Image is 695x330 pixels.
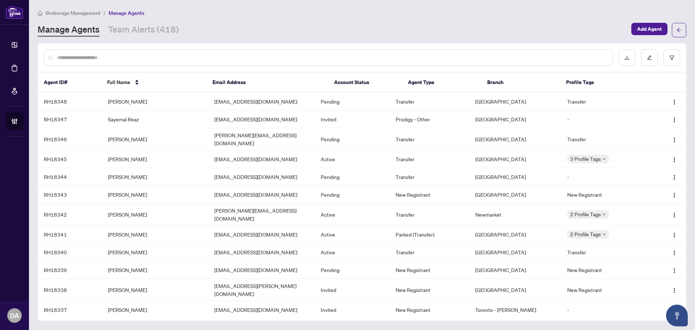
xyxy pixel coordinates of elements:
[631,23,667,35] button: Add Agent
[390,186,470,204] td: New Registrant
[108,24,179,37] a: Team Alerts (418)
[38,11,43,16] span: home
[671,268,677,273] img: Logo
[469,226,561,243] td: [GEOGRAPHIC_DATA]
[38,186,102,204] td: RH18343
[208,150,315,168] td: [EMAIL_ADDRESS][DOMAIN_NAME]
[46,10,101,16] span: Brokerage Management
[602,157,606,161] span: down
[570,210,601,218] span: 2 Profile Tags
[647,55,652,60] span: edit
[561,128,652,150] td: Transfer
[38,279,102,301] td: RH18338
[671,99,677,105] img: Logo
[390,150,470,168] td: Transfer
[669,96,680,107] button: Logo
[315,168,389,186] td: Pending
[669,229,680,240] button: Logo
[38,204,102,226] td: RH18342
[102,204,208,226] td: [PERSON_NAME]
[671,175,677,180] img: Logo
[208,93,315,110] td: [EMAIL_ADDRESS][DOMAIN_NAME]
[390,128,470,150] td: Transfer
[669,284,680,296] button: Logo
[207,72,329,93] th: Email Address
[38,226,102,243] td: RH18341
[561,93,652,110] td: Transfer
[671,212,677,218] img: Logo
[102,168,208,186] td: [PERSON_NAME]
[38,243,102,261] td: RH18340
[669,264,680,276] button: Logo
[469,128,561,150] td: [GEOGRAPHIC_DATA]
[38,301,102,319] td: RH18337
[208,279,315,301] td: [EMAIL_ADDRESS][PERSON_NAME][DOMAIN_NAME]
[102,279,208,301] td: [PERSON_NAME]
[624,55,629,60] span: download
[390,261,470,279] td: New Registrant
[315,186,389,204] td: Pending
[208,186,315,204] td: [EMAIL_ADDRESS][DOMAIN_NAME]
[208,226,315,243] td: [EMAIL_ADDRESS][DOMAIN_NAME]
[469,186,561,204] td: [GEOGRAPHIC_DATA]
[315,261,389,279] td: Pending
[677,28,682,33] span: arrow-left
[671,250,677,256] img: Logo
[561,110,652,128] td: -
[38,128,102,150] td: RH18346
[315,204,389,226] td: Active
[315,226,389,243] td: Active
[315,279,389,301] td: Invited
[101,72,207,93] th: Full Name
[390,279,470,301] td: New Registrant
[102,243,208,261] td: [PERSON_NAME]
[38,168,102,186] td: RH18344
[315,150,389,168] td: Active
[402,72,481,93] th: Agent Type
[560,72,650,93] th: Profile Tags
[38,110,102,128] td: RH18347
[671,117,677,123] img: Logo
[669,153,680,165] button: Logo
[315,110,389,128] td: Invited
[390,168,470,186] td: Transfer
[38,150,102,168] td: RH18345
[390,93,470,110] td: Transfer
[637,23,662,35] span: Add Agent
[38,261,102,279] td: RH18339
[570,155,601,163] span: 3 Profile Tags
[102,226,208,243] td: [PERSON_NAME]
[208,128,315,150] td: [PERSON_NAME][EMAIL_ADDRESS][DOMAIN_NAME]
[669,246,680,258] button: Logo
[390,243,470,261] td: Transfer
[109,10,144,16] span: Manage Agents
[315,301,389,319] td: Invited
[671,288,677,293] img: Logo
[561,261,652,279] td: New Registrant
[469,243,561,261] td: [GEOGRAPHIC_DATA]
[6,5,23,19] img: logo
[671,232,677,238] img: Logo
[102,150,208,168] td: [PERSON_NAME]
[669,189,680,200] button: Logo
[208,243,315,261] td: [EMAIL_ADDRESS][DOMAIN_NAME]
[669,171,680,183] button: Logo
[102,186,208,204] td: [PERSON_NAME]
[671,157,677,163] img: Logo
[10,310,19,321] span: DA
[390,301,470,319] td: New Registrant
[669,55,674,60] span: filter
[641,49,658,66] button: edit
[469,279,561,301] td: [GEOGRAPHIC_DATA]
[102,128,208,150] td: [PERSON_NAME]
[104,9,106,17] li: /
[390,204,470,226] td: Transfer
[666,305,688,326] button: Open asap
[669,133,680,145] button: Logo
[208,204,315,226] td: [PERSON_NAME][EMAIL_ADDRESS][DOMAIN_NAME]
[671,137,677,143] img: Logo
[602,213,606,216] span: down
[38,24,100,37] a: Manage Agents
[390,110,470,128] td: Prodigy - Other
[328,72,402,93] th: Account Status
